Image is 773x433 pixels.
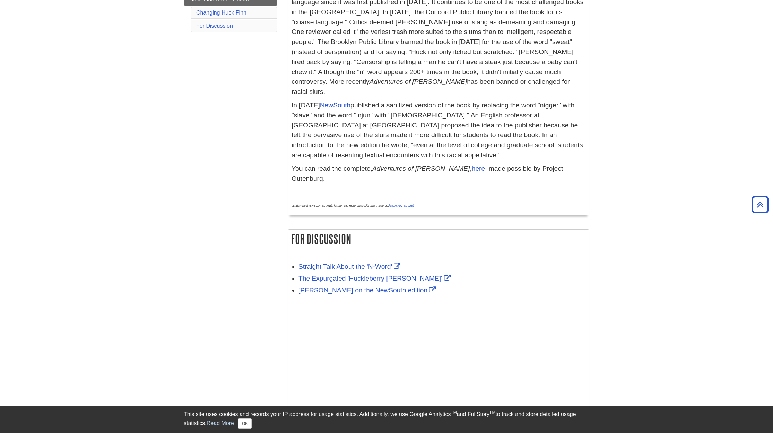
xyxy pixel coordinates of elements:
[372,165,470,172] em: Adventures of [PERSON_NAME]
[184,410,589,429] div: This site uses cookies and records your IP address for usage statistics. Additionally, we use Goo...
[749,200,771,209] a: Back to Top
[292,100,585,160] p: In [DATE] published a sanitized version of the book by replacing the word "nigger" with "slave" a...
[292,204,414,207] em: Written by [PERSON_NAME], former DU Reference Librarian; Source:
[298,263,402,270] a: Link opens in new window
[288,230,589,248] h2: For Discussion
[370,78,467,85] em: Adventures of [PERSON_NAME]
[238,418,252,429] button: Close
[320,101,351,109] a: NewSouth
[298,275,452,282] a: Link opens in new window
[489,410,495,415] sup: TM
[196,10,246,16] a: Changing Huck Finn
[389,204,414,207] a: [DOMAIN_NAME]
[207,420,234,426] a: Read More
[298,286,437,294] a: Link opens in new window
[472,165,485,172] a: here
[451,410,457,415] sup: TM
[196,23,233,29] a: For Discussion
[292,164,585,184] p: You can read the complete, , , made possible by Project Gutenburg.
[292,299,486,408] iframe: YouTube video player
